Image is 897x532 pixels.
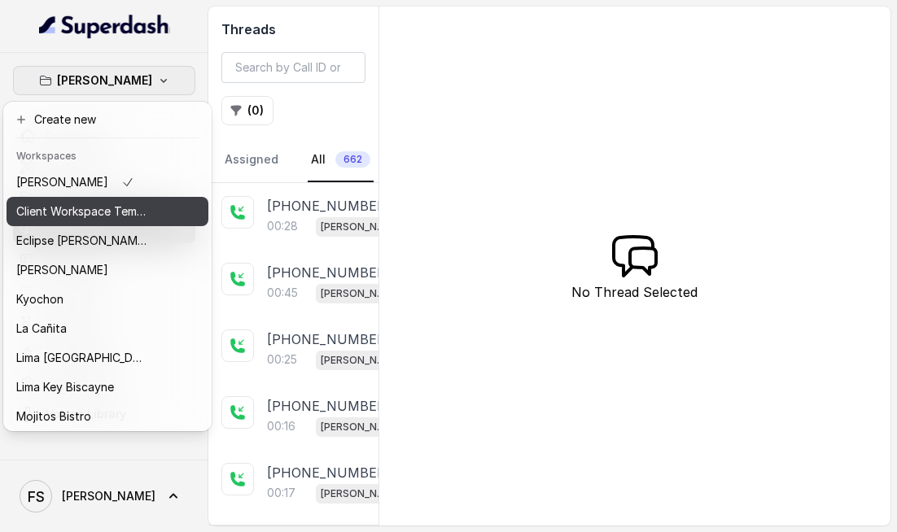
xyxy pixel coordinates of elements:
[13,66,195,95] button: [PERSON_NAME]
[7,105,208,134] button: Create new
[16,172,108,192] p: [PERSON_NAME]
[16,348,147,368] p: Lima [GEOGRAPHIC_DATA]
[57,71,152,90] p: [PERSON_NAME]
[16,202,147,221] p: Client Workspace Template
[16,319,67,338] p: La Cañita
[7,142,208,168] header: Workspaces
[16,290,63,309] p: Kyochon
[16,260,108,280] p: [PERSON_NAME]
[16,231,147,251] p: Eclipse [PERSON_NAME]
[16,377,114,397] p: Lima Key Biscayne
[3,102,212,431] div: [PERSON_NAME]
[16,407,91,426] p: Mojitos Bistro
